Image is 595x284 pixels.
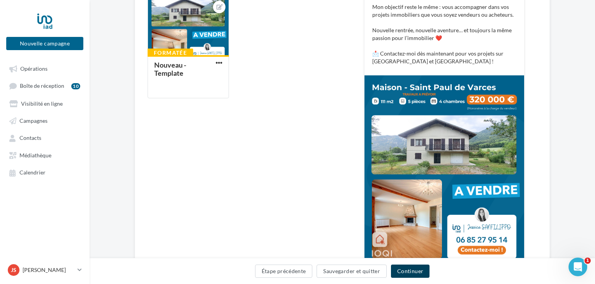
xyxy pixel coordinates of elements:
[19,117,48,124] span: Campagnes
[255,265,313,278] button: Étape précédente
[20,83,64,89] span: Boîte de réception
[317,265,387,278] button: Sauvegarder et quitter
[6,37,83,50] button: Nouvelle campagne
[5,148,85,162] a: Médiathèque
[5,96,85,110] a: Visibilité en ligne
[5,165,85,179] a: Calendrier
[19,152,51,159] span: Médiathèque
[19,135,41,141] span: Contacts
[148,49,193,57] div: Formatée
[569,258,587,276] iframe: Intercom live chat
[5,131,85,145] a: Contacts
[21,100,63,107] span: Visibilité en ligne
[154,61,186,77] div: Nouveau - Template
[584,258,591,264] span: 1
[6,263,83,277] a: JS [PERSON_NAME]
[5,61,85,75] a: Opérations
[5,78,85,93] a: Boîte de réception10
[20,65,48,72] span: Opérations
[5,113,85,127] a: Campagnes
[71,83,80,89] div: 10
[11,266,16,274] span: JS
[19,169,46,176] span: Calendrier
[23,266,74,274] p: [PERSON_NAME]
[391,265,430,278] button: Continuer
